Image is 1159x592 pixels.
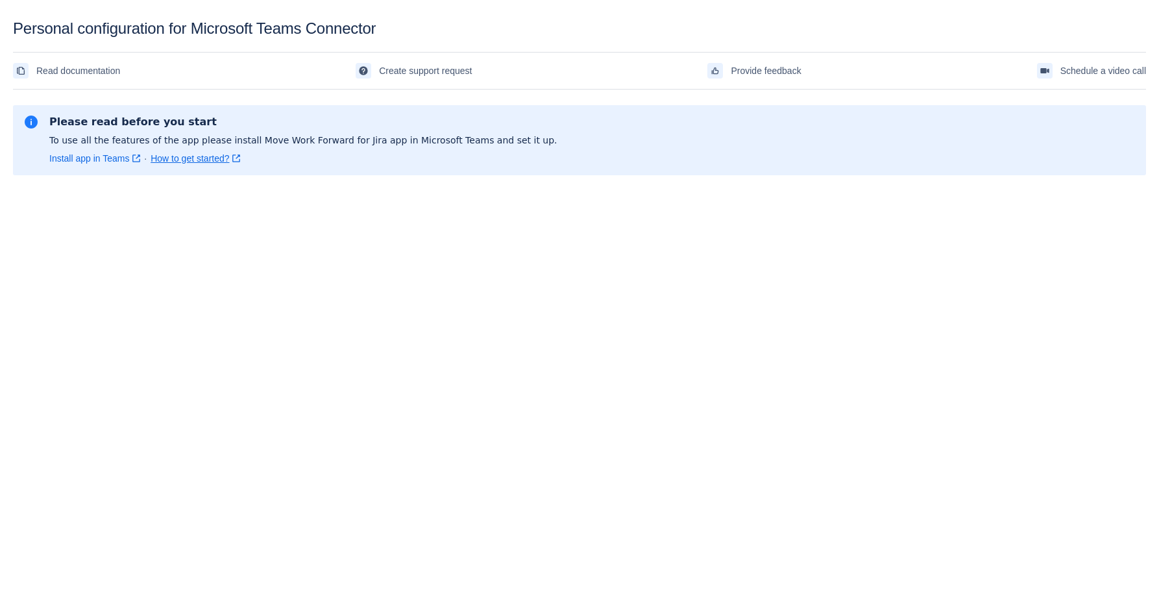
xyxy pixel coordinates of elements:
[379,60,472,81] span: Create support request
[358,66,369,76] span: support
[36,60,120,81] span: Read documentation
[1060,60,1146,81] span: Schedule a video call
[23,114,39,130] span: information
[356,60,472,81] a: Create support request
[710,66,720,76] span: feedback
[1040,66,1050,76] span: videoCall
[49,116,557,129] h2: Please read before you start
[151,152,240,165] a: How to get started?
[13,60,120,81] a: Read documentation
[707,60,801,81] a: Provide feedback
[1037,60,1146,81] a: Schedule a video call
[49,152,140,165] a: Install app in Teams
[13,19,1146,38] div: Personal configuration for Microsoft Teams Connector
[16,66,26,76] span: documentation
[731,60,801,81] span: Provide feedback
[49,134,557,147] p: To use all the features of the app please install Move Work Forward for Jira app in Microsoft Tea...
